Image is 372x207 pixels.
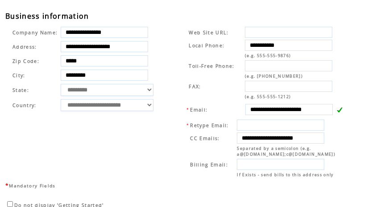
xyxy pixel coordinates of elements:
[336,107,343,113] img: v.gif
[12,44,37,50] span: Address:
[237,145,335,157] span: Separated by a semicolon (e.g. a@[DOMAIN_NAME];c@[DOMAIN_NAME])
[237,172,334,178] span: If Exists - send bills to this address only
[190,122,228,128] span: Retype Email:
[12,102,37,108] span: Country:
[12,87,58,93] span: State:
[5,11,89,21] span: Business information
[190,135,219,141] span: CC Emails:
[190,107,207,113] span: Email:
[12,29,58,36] span: Company Name:
[12,58,39,64] span: Zip Code:
[189,42,224,49] span: Local Phone:
[245,53,291,58] span: (e.g. 555-555-9876)
[189,83,201,90] span: FAX:
[189,29,228,36] span: Web Site URL:
[245,94,291,99] span: (e.g. 555-555-1212)
[12,72,25,79] span: City:
[189,63,234,69] span: Toll-Free Phone:
[9,182,55,189] span: Mandatory Fields
[190,161,228,168] span: Billing Email:
[245,73,303,79] span: (e.g. [PHONE_NUMBER])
